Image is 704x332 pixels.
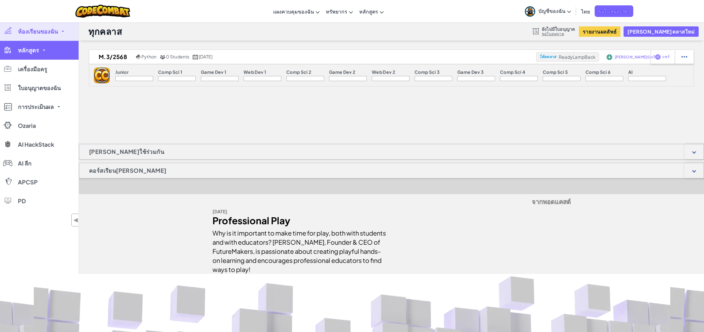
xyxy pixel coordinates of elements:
[542,31,575,36] a: ขอใบอนุญาต
[18,66,47,72] span: เครื่องมือครู
[18,161,31,166] span: AI ลีก
[18,123,36,128] span: Ozaria
[624,26,698,37] button: [PERSON_NAME]คลาสใหม่
[193,55,198,59] img: calendar.svg
[136,55,141,59] img: python.png
[115,69,129,74] p: Junior
[543,69,568,74] p: Comp Sci 5
[559,54,596,60] span: ReadyLampBack
[73,215,79,225] span: ◀
[522,1,574,21] a: บัญชีของฉัน
[326,8,347,15] span: ทรัพยากร
[359,8,378,15] span: หลักสูตร
[286,69,311,74] p: Comp Sci 2
[79,144,174,160] h1: [PERSON_NAME]ใช้ร่วมกัน
[539,55,556,59] span: โค้ดคลาส
[212,216,387,225] div: Professional Play
[199,54,212,59] span: [DATE]
[201,69,226,74] p: Game Dev 1
[75,5,130,18] img: CodeCombat logo
[538,8,571,14] span: บัญชีของฉัน
[595,5,633,17] a: ขอใบเสนอราคา
[166,54,189,59] span: 0 Students
[525,6,535,17] img: avatar
[160,55,165,59] img: MultipleUsers.png
[89,52,135,62] h2: m.3/2568
[18,104,54,110] span: การประเมินผล
[578,3,593,20] a: ไทย
[681,54,687,60] img: IconStudentEllipsis.svg
[212,197,571,207] h5: จากพอดแคสต์
[18,29,58,34] span: ห้องเรียนของฉัน
[273,8,314,15] span: แผงควบคุมของฉัน
[244,69,266,74] p: Web Dev 1
[500,69,525,74] p: Comp Sci 4
[18,85,61,91] span: ใบอนุญาตของฉัน
[18,47,39,53] span: หลักสูตร
[141,54,157,59] span: Python
[655,54,661,60] img: IconShare_Purple.svg
[457,69,484,74] p: Game Dev 3
[94,68,110,83] img: logo
[79,163,176,178] h1: คอร์สเรียน[PERSON_NAME]
[356,3,387,20] a: หลักสูตร
[18,142,54,147] span: AI HackStack
[158,69,182,74] p: Comp Sci 1
[212,225,387,274] div: Why is it important to make time for play, both with students and with educators? [PERSON_NAME], ...
[607,54,612,60] img: IconAddStudents.svg
[88,25,122,37] h1: ทุกคลาส
[579,26,620,37] button: รายงานผลลัพธ์
[628,69,633,74] p: AI
[542,26,575,31] span: ยังไม่มีใบอนุญาต
[89,52,536,62] a: m.3/2568 Python 0 Students [DATE]
[212,207,387,216] div: [DATE]
[662,55,669,59] span: แชร์
[372,69,395,74] p: Web Dev 2
[323,3,356,20] a: ทรัพยากร
[270,3,323,20] a: แผงควบคุมของฉัน
[581,8,590,15] span: ไทย
[615,55,660,59] span: [PERSON_NAME]นักเรียน
[329,69,355,74] p: Game Dev 2
[586,69,610,74] p: Comp Sci 6
[415,69,440,74] p: Comp Sci 3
